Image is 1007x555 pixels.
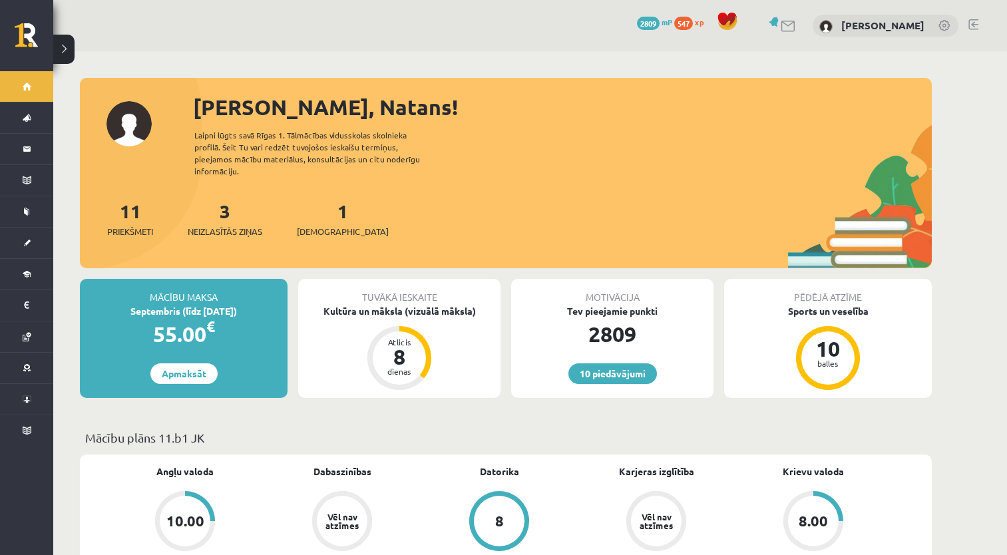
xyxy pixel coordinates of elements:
div: 10.00 [166,514,204,528]
span: Neizlasītās ziņas [188,225,262,238]
div: Vēl nav atzīmes [638,512,675,530]
div: Pēdējā atzīme [724,279,932,304]
a: 547 xp [674,17,710,27]
a: Angļu valoda [156,464,214,478]
span: mP [662,17,672,27]
a: Vēl nav atzīmes [264,491,421,554]
a: Dabaszinības [313,464,371,478]
a: [PERSON_NAME] [841,19,924,32]
div: Atlicis [379,338,419,346]
a: 1[DEMOGRAPHIC_DATA] [297,199,389,238]
div: Sports un veselība [724,304,932,318]
div: 10 [808,338,848,359]
a: Karjeras izglītība [619,464,694,478]
a: Krievu valoda [783,464,844,478]
span: 547 [674,17,693,30]
a: Datorika [480,464,519,478]
a: 8 [421,491,578,554]
a: Rīgas 1. Tālmācības vidusskola [15,23,53,57]
div: Mācību maksa [80,279,288,304]
div: Laipni lūgts savā Rīgas 1. Tālmācības vidusskolas skolnieka profilā. Šeit Tu vari redzēt tuvojošo... [194,129,443,177]
a: 3Neizlasītās ziņas [188,199,262,238]
a: Apmaksāt [150,363,218,384]
span: Priekšmeti [107,225,153,238]
div: [PERSON_NAME], Natans! [193,91,932,123]
span: [DEMOGRAPHIC_DATA] [297,225,389,238]
div: 8 [495,514,504,528]
span: 2809 [637,17,660,30]
div: 8.00 [799,514,828,528]
div: 55.00 [80,318,288,350]
a: 8.00 [735,491,892,554]
div: dienas [379,367,419,375]
div: 2809 [511,318,713,350]
img: Natans Ginzburgs [819,20,833,33]
div: Septembris (līdz [DATE]) [80,304,288,318]
div: Tuvākā ieskaite [298,279,501,304]
div: Vēl nav atzīmes [323,512,361,530]
span: € [206,317,215,336]
div: Kultūra un māksla (vizuālā māksla) [298,304,501,318]
p: Mācību plāns 11.b1 JK [85,429,926,447]
div: Tev pieejamie punkti [511,304,713,318]
a: Sports un veselība 10 balles [724,304,932,392]
a: 11Priekšmeti [107,199,153,238]
a: 2809 mP [637,17,672,27]
a: Vēl nav atzīmes [578,491,735,554]
span: xp [695,17,704,27]
a: Kultūra un māksla (vizuālā māksla) Atlicis 8 dienas [298,304,501,392]
a: 10 piedāvājumi [568,363,657,384]
div: balles [808,359,848,367]
div: Motivācija [511,279,713,304]
div: 8 [379,346,419,367]
a: 10.00 [106,491,264,554]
